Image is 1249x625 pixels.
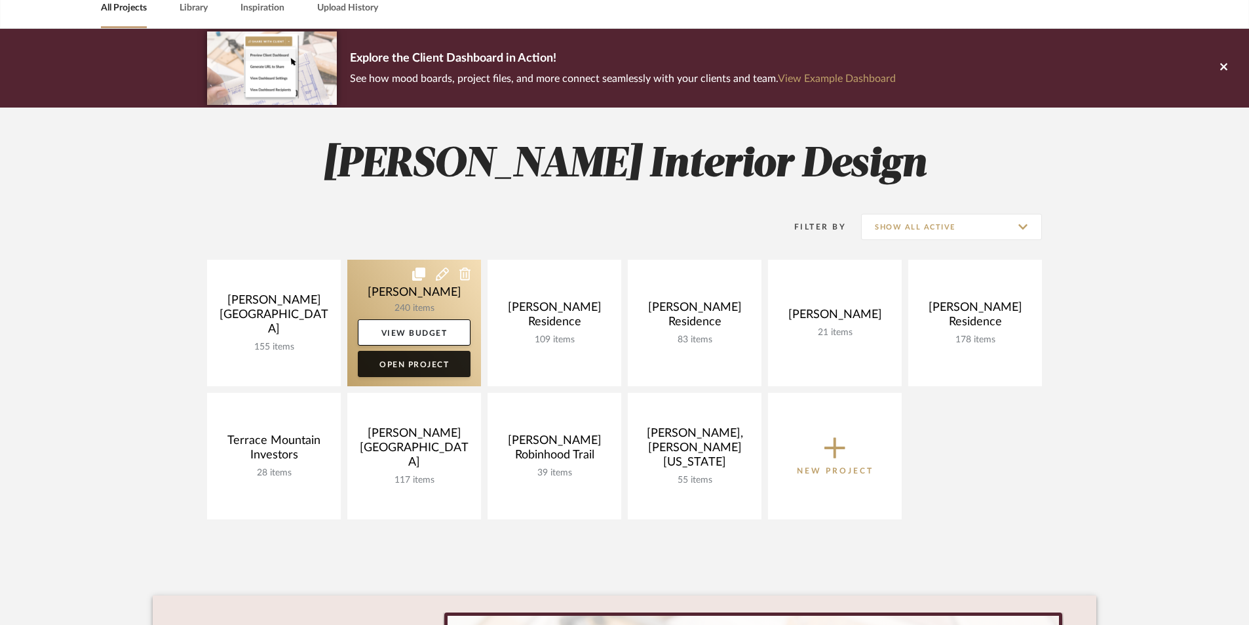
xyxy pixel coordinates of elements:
[498,300,611,334] div: [PERSON_NAME] Residence
[638,300,751,334] div: [PERSON_NAME] Residence
[207,31,337,104] img: d5d033c5-7b12-40c2-a960-1ecee1989c38.png
[358,475,471,486] div: 117 items
[218,433,330,468] div: Terrace Mountain Investors
[358,351,471,377] a: Open Project
[498,468,611,479] div: 39 items
[498,433,611,468] div: [PERSON_NAME] Robinhood Trail
[218,468,330,479] div: 28 items
[778,73,896,84] a: View Example Dashboard
[919,300,1031,334] div: [PERSON_NAME] Residence
[218,293,330,342] div: [PERSON_NAME][GEOGRAPHIC_DATA]
[153,140,1096,190] h2: [PERSON_NAME] Interior Design
[218,342,330,353] div: 155 items
[778,327,891,338] div: 21 items
[797,464,874,477] p: New Project
[358,426,471,475] div: [PERSON_NAME][GEOGRAPHIC_DATA]
[638,426,751,475] div: [PERSON_NAME], [PERSON_NAME] [US_STATE]
[638,475,751,486] div: 55 items
[350,49,896,70] p: Explore the Client Dashboard in Action!
[777,220,846,233] div: Filter By
[358,319,471,346] a: View Budget
[768,393,902,519] button: New Project
[778,308,891,327] div: [PERSON_NAME]
[919,334,1031,346] div: 178 items
[638,334,751,346] div: 83 items
[350,70,896,88] p: See how mood boards, project files, and more connect seamlessly with your clients and team.
[498,334,611,346] div: 109 items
